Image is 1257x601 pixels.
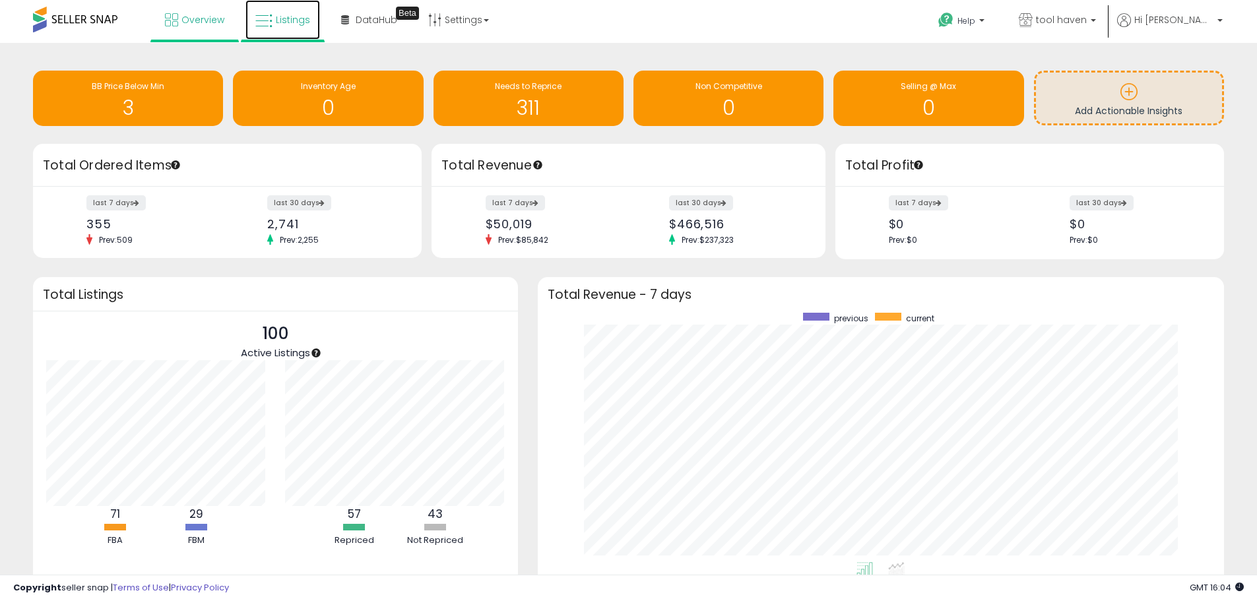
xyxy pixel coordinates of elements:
span: Selling @ Max [901,80,956,92]
label: last 30 days [669,195,733,210]
h1: 0 [840,97,1017,119]
span: tool haven [1036,13,1087,26]
p: 100 [241,321,310,346]
div: Tooltip anchor [396,7,419,20]
span: Hi [PERSON_NAME] [1134,13,1213,26]
label: last 30 days [1070,195,1134,210]
a: Privacy Policy [171,581,229,594]
span: DataHub [356,13,397,26]
span: Prev: 509 [92,234,139,245]
div: Not Repriced [396,534,475,547]
a: BB Price Below Min 3 [33,71,223,126]
span: Prev: 2,255 [273,234,325,245]
span: Prev: $0 [889,234,917,245]
a: Hi [PERSON_NAME] [1117,13,1223,43]
span: Add Actionable Insights [1075,104,1182,117]
div: Tooltip anchor [913,159,924,171]
div: $0 [1070,217,1201,231]
span: Active Listings [241,346,310,360]
div: 355 [86,217,218,231]
div: $0 [889,217,1020,231]
div: 2,741 [267,217,399,231]
div: $50,019 [486,217,619,231]
div: Tooltip anchor [532,159,544,171]
strong: Copyright [13,581,61,594]
div: seller snap | | [13,582,229,594]
b: 71 [110,506,120,522]
div: FBA [76,534,155,547]
h3: Total Listings [43,290,508,300]
h1: 3 [40,97,216,119]
span: Listings [276,13,310,26]
span: Non Competitive [695,80,762,92]
span: previous [834,313,868,324]
b: 29 [189,506,203,522]
label: last 7 days [889,195,948,210]
span: Help [957,15,975,26]
a: Non Competitive 0 [633,71,823,126]
span: Needs to Reprice [495,80,562,92]
h3: Total Ordered Items [43,156,412,175]
span: Prev: $237,323 [675,234,740,245]
h1: 0 [640,97,817,119]
h3: Total Profit [845,156,1214,175]
span: Inventory Age [301,80,356,92]
a: Inventory Age 0 [233,71,423,126]
b: 43 [428,506,443,522]
label: last 30 days [267,195,331,210]
a: Help [928,2,998,43]
span: Prev: $85,842 [492,234,555,245]
h1: 0 [240,97,416,119]
a: Selling @ Max 0 [833,71,1023,126]
div: $466,516 [669,217,802,231]
h1: 311 [440,97,617,119]
a: Terms of Use [113,581,169,594]
b: 57 [348,506,361,522]
span: Prev: $0 [1070,234,1098,245]
label: last 7 days [86,195,146,210]
div: FBM [157,534,236,547]
h3: Total Revenue - 7 days [548,290,1214,300]
div: Tooltip anchor [170,159,181,171]
label: last 7 days [486,195,545,210]
span: current [906,313,934,324]
a: Add Actionable Insights [1036,73,1222,123]
h3: Total Revenue [441,156,816,175]
div: Tooltip anchor [310,347,322,359]
span: 2025-09-8 16:04 GMT [1190,581,1244,594]
div: Repriced [315,534,394,547]
i: Get Help [938,12,954,28]
span: Overview [181,13,224,26]
a: Needs to Reprice 311 [434,71,624,126]
span: BB Price Below Min [92,80,164,92]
